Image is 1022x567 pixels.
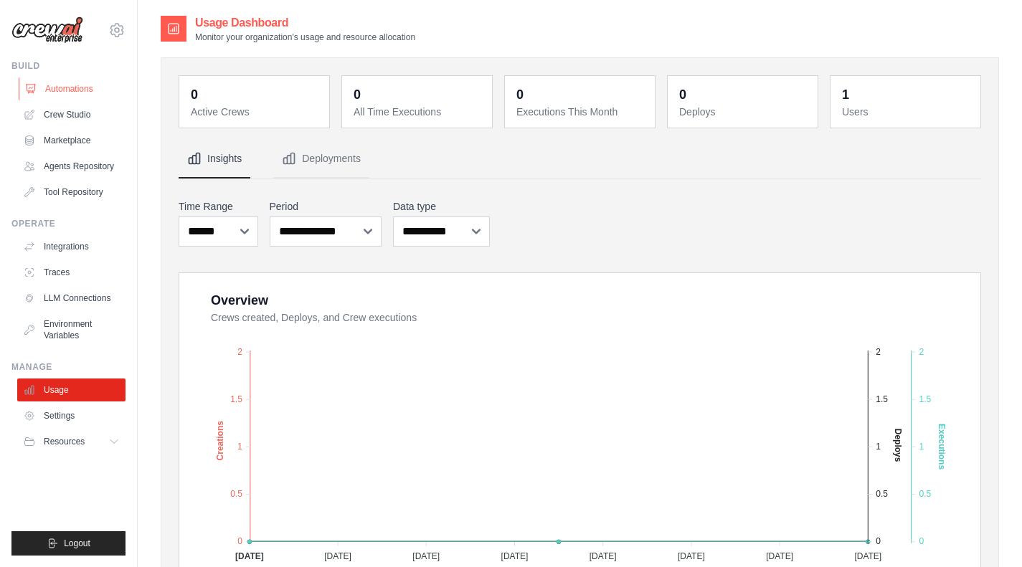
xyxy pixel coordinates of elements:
[17,378,126,401] a: Usage
[44,436,85,447] span: Resources
[11,361,126,373] div: Manage
[590,551,617,561] tspan: [DATE]
[237,536,242,546] tspan: 0
[191,85,198,105] div: 0
[270,199,382,214] label: Period
[230,394,242,404] tspan: 1.5
[766,551,793,561] tspan: [DATE]
[191,105,321,119] dt: Active Crews
[211,290,268,310] div: Overview
[17,430,126,453] button: Resources
[195,32,415,43] p: Monitor your organization's usage and resource allocation
[211,310,963,325] dt: Crews created, Deploys, and Crew executions
[501,551,529,561] tspan: [DATE]
[919,347,924,357] tspan: 2
[876,442,881,452] tspan: 1
[393,199,490,214] label: Data type
[679,105,809,119] dt: Deploys
[11,16,83,44] img: Logo
[919,489,931,499] tspan: 0.5
[412,551,440,561] tspan: [DATE]
[919,394,931,404] tspan: 1.5
[516,105,646,119] dt: Executions This Month
[678,551,705,561] tspan: [DATE]
[235,551,264,561] tspan: [DATE]
[237,442,242,452] tspan: 1
[876,536,881,546] tspan: 0
[516,85,524,105] div: 0
[876,394,888,404] tspan: 1.5
[937,424,947,470] text: Executions
[919,536,924,546] tspan: 0
[893,429,903,462] text: Deploys
[179,199,258,214] label: Time Range
[230,489,242,499] tspan: 0.5
[679,85,686,105] div: 0
[842,85,849,105] div: 1
[11,531,126,556] button: Logout
[354,85,361,105] div: 0
[273,140,369,178] button: Deployments
[215,421,225,461] text: Creations
[354,105,483,119] dt: All Time Executions
[17,181,126,204] a: Tool Repository
[195,14,415,32] h2: Usage Dashboard
[876,347,881,357] tspan: 2
[876,489,888,499] tspan: 0.5
[179,140,250,178] button: Insights
[17,287,126,310] a: LLM Connections
[64,538,90,549] span: Logout
[324,551,351,561] tspan: [DATE]
[17,103,126,126] a: Crew Studio
[17,261,126,284] a: Traces
[17,404,126,427] a: Settings
[919,442,924,452] tspan: 1
[842,105,972,119] dt: Users
[19,77,127,100] a: Automations
[854,551,881,561] tspan: [DATE]
[179,140,981,178] nav: Tabs
[237,347,242,357] tspan: 2
[17,313,126,347] a: Environment Variables
[17,155,126,178] a: Agents Repository
[17,129,126,152] a: Marketplace
[17,235,126,258] a: Integrations
[11,60,126,72] div: Build
[11,218,126,229] div: Operate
